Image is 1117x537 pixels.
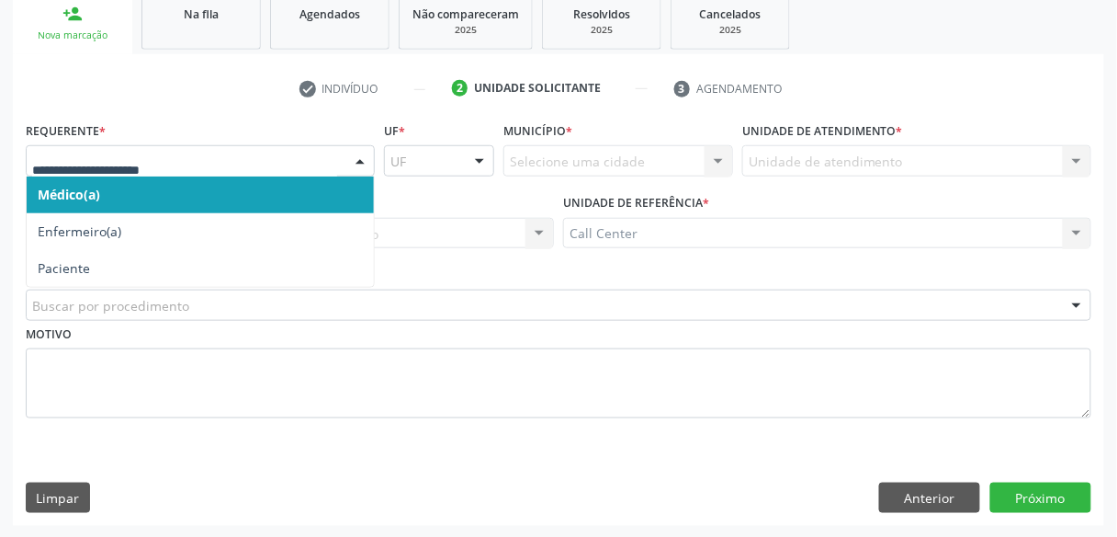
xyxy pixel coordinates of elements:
[474,80,601,97] div: Unidade solicitante
[38,186,100,203] span: Médico(a)
[390,152,406,171] span: UF
[384,117,405,145] label: UF
[742,117,903,145] label: Unidade de atendimento
[32,296,189,315] span: Buscar por procedimento
[700,6,762,22] span: Cancelados
[556,23,648,37] div: 2025
[38,223,121,240] span: Enfermeiro(a)
[26,29,119,42] div: Nova marcação
[879,483,980,514] button: Anterior
[452,80,468,97] div: 2
[412,6,519,22] span: Não compareceram
[299,6,360,22] span: Agendados
[573,6,630,22] span: Resolvidos
[38,259,90,277] span: Paciente
[684,23,776,37] div: 2025
[563,189,709,218] label: Unidade de referência
[184,6,219,22] span: Na fila
[26,117,106,145] label: Requerente
[412,23,519,37] div: 2025
[26,321,72,349] label: Motivo
[62,4,83,24] div: person_add
[990,483,1091,514] button: Próximo
[26,483,90,514] button: Limpar
[503,117,572,145] label: Município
